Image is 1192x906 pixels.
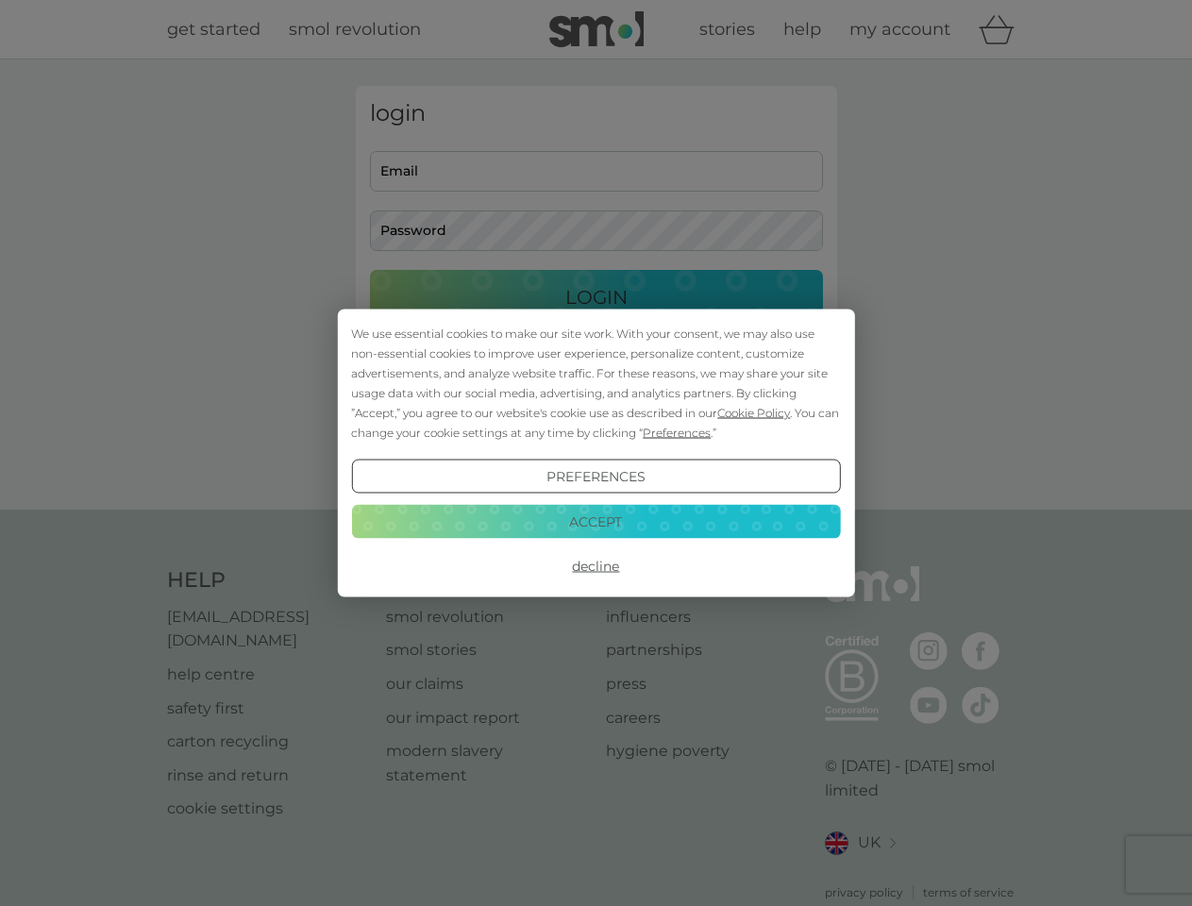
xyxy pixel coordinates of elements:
[351,504,840,538] button: Accept
[351,324,840,443] div: We use essential cookies to make our site work. With your consent, we may also use non-essential ...
[351,549,840,583] button: Decline
[351,460,840,494] button: Preferences
[717,406,790,420] span: Cookie Policy
[337,310,854,597] div: Cookie Consent Prompt
[643,426,711,440] span: Preferences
